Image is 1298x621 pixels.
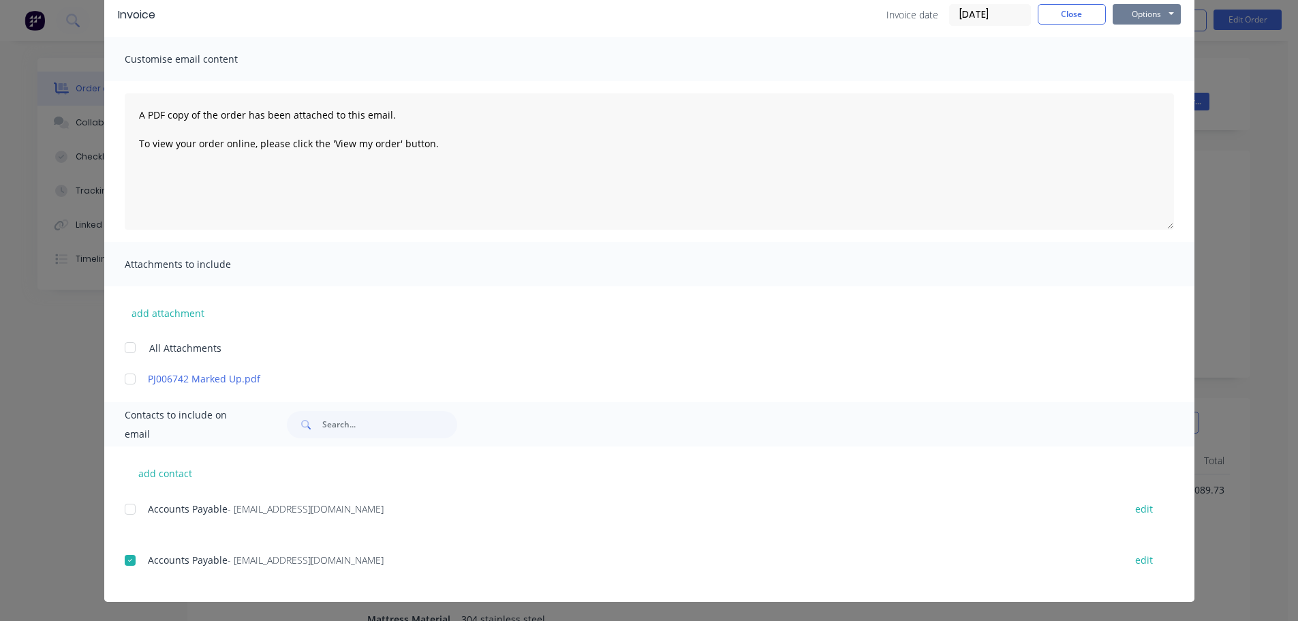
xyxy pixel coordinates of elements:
[228,502,384,515] span: - [EMAIL_ADDRESS][DOMAIN_NAME]
[1038,4,1106,25] button: Close
[886,7,938,22] span: Invoice date
[322,411,457,438] input: Search...
[1113,4,1181,25] button: Options
[148,372,1111,386] a: PJ006742 Marked Up.pdf
[1127,551,1161,569] button: edit
[228,554,384,566] span: - [EMAIL_ADDRESS][DOMAIN_NAME]
[148,554,228,566] span: Accounts Payable
[149,341,221,355] span: All Attachments
[118,7,155,23] div: Invoice
[125,303,211,323] button: add attachment
[125,93,1174,230] textarea: A PDF copy of the order has been attached to this email. To view your order online, please click ...
[1127,500,1161,518] button: edit
[125,463,206,483] button: add contact
[125,255,275,274] span: Attachments to include
[125,406,253,444] span: Contacts to include on email
[148,502,228,515] span: Accounts Payable
[125,50,275,69] span: Customise email content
